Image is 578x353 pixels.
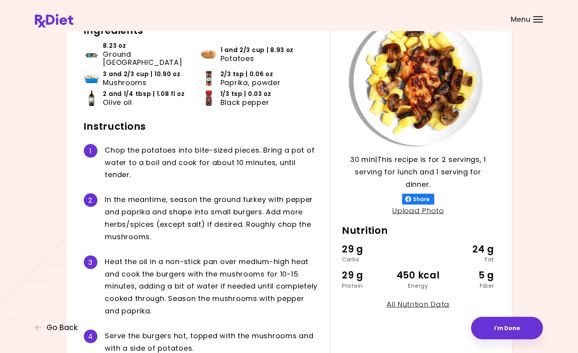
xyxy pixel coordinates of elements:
div: 29 g [342,268,393,283]
button: Share [402,194,434,205]
div: Fiber [444,283,495,289]
span: 8.23 oz [103,42,126,50]
div: 2 [84,193,97,207]
span: Paprika, powder [220,78,281,87]
h2: Instructions [84,120,319,133]
div: 24 g [444,242,495,257]
img: RxDiet [35,14,73,28]
div: H e a t t h e o i l i n a n o n - s t i c k p a n o v e r m e d i u m - h i g h h e a t a n d c o... [105,256,319,317]
span: Menu [511,16,531,23]
span: Black pepper [220,98,269,107]
div: I n t h e m e a n t i m e , s e a s o n t h e g r o u n d t u r k e y w i t h p e p p e r a n d p... [105,193,319,243]
h2: Ingredients [84,24,319,37]
div: C h o p t h e p o t a t o e s i n t o b i t e - s i z e d p i e c e s . B r i n g a p o t o f w a... [105,144,319,181]
span: 2/3 tsp | 0.06 oz [220,70,273,78]
div: 1 [84,144,97,158]
span: Mushrooms [103,78,147,87]
a: Upload Photo [392,206,444,216]
span: Go Back [47,323,78,332]
div: Fat [444,257,495,262]
button: I'm Done [471,317,543,339]
span: 3 and 2/3 cup | 10.90 oz [103,70,181,78]
span: 1/3 tsp | 0.03 oz [220,90,271,98]
span: Potatoes [220,54,254,63]
div: Carbs [342,257,393,262]
span: 2 and 1/4 tbsp | 1.08 fl oz [103,90,185,98]
div: 450 kcal [393,268,444,283]
div: 5 g [444,268,495,283]
span: Share [411,196,431,202]
div: 4 [84,330,97,343]
h2: Nutrition [342,224,494,237]
span: Ground [GEOGRAPHIC_DATA] [103,50,189,67]
div: Energy [393,283,444,289]
span: 1 and 2/3 cup | 8.93 oz [220,46,294,54]
div: 3 [84,256,97,269]
button: Go Back [35,323,82,332]
a: All Nutrition Data [387,299,450,309]
div: 29 g [342,242,393,257]
div: Protein [342,283,393,289]
p: 30 min | This recipe is for 2 servings, 1 serving for lunch and 1 serving for dinner. [342,153,494,191]
span: Olive oil [103,98,132,107]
